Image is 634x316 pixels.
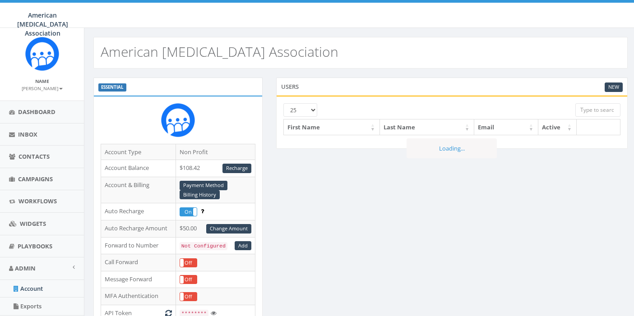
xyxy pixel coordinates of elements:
[284,119,380,135] th: First Name
[575,103,620,117] input: Type to search
[25,37,59,71] img: Rally_Corp_Icon.png
[35,78,49,84] small: Name
[180,275,197,284] label: Off
[235,241,251,251] a: Add
[180,207,197,216] div: OnOff
[19,152,50,160] span: Contacts
[206,224,251,234] a: Change Amount
[201,207,204,215] span: Enable to prevent campaign failure.
[18,175,53,183] span: Campaigns
[180,242,227,250] code: Not Configured
[20,220,46,228] span: Widgets
[101,44,338,59] h2: American [MEDICAL_DATA] Association
[98,83,126,92] label: ESSENTIAL
[474,119,538,135] th: Email
[101,160,176,177] td: Account Balance
[101,177,176,203] td: Account & Billing
[101,144,176,160] td: Account Type
[180,293,197,301] label: Off
[605,82,623,92] a: New
[101,271,176,288] td: Message Forward
[101,203,176,220] td: Auto Recharge
[180,190,220,200] a: Billing History
[101,288,176,305] td: MFA Authentication
[17,11,68,37] span: American [MEDICAL_DATA] Association
[180,275,197,284] div: OnOff
[101,220,176,237] td: Auto Recharge Amount
[176,144,255,160] td: Non Profit
[18,242,52,250] span: Playbooks
[380,119,474,135] th: Last Name
[18,130,37,138] span: Inbox
[165,310,172,316] i: Generate New Token
[101,254,176,271] td: Call Forward
[538,119,577,135] th: Active
[180,259,197,267] label: Off
[22,84,63,92] a: [PERSON_NAME]
[22,85,63,92] small: [PERSON_NAME]
[19,197,57,205] span: Workflows
[161,103,195,137] img: Rally_Corp_Icon.png
[222,164,251,173] a: Recharge
[407,138,497,159] div: Loading...
[176,160,255,177] td: $108.42
[18,108,56,116] span: Dashboard
[101,237,176,254] td: Forward to Number
[180,208,197,216] label: On
[15,264,36,272] span: Admin
[180,258,197,267] div: OnOff
[180,292,197,301] div: OnOff
[276,78,628,96] div: Users
[180,181,227,190] a: Payment Method
[176,220,255,237] td: $50.00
